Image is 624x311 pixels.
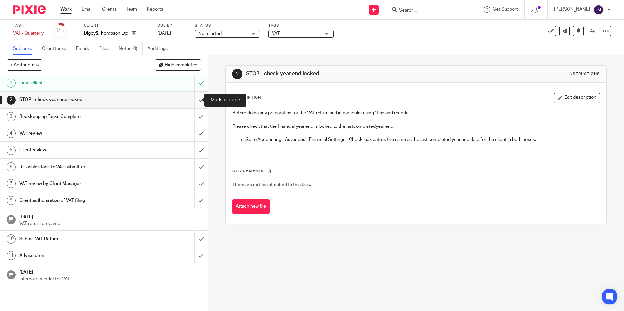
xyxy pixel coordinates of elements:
label: Task [13,23,44,28]
a: Emails [76,42,94,55]
a: Audit logs [148,42,173,55]
a: Notes (0) [119,42,143,55]
button: Hide completed [155,59,201,70]
span: Get Support [493,7,518,12]
h1: VAT review by Client Manager [19,179,132,188]
div: 3 [7,112,16,121]
div: 6 [7,162,16,171]
label: Client [84,23,149,28]
div: Instructions [569,71,600,77]
small: /12 [58,29,64,33]
div: 8 [7,196,16,205]
h1: VAT review [19,128,132,138]
div: 1 [55,27,64,35]
p: Please check that the financial year end is locked to the last year end. [232,123,599,130]
h1: Bookkeeping Tasks Complete [19,112,132,122]
a: Files [99,42,114,55]
a: Reports [147,6,163,13]
div: 4 [7,129,16,138]
u: completed [353,124,376,129]
div: 1 [7,79,16,88]
div: 7 [7,179,16,188]
div: 2 [7,96,16,105]
h1: STOP - check year end locked! [19,95,132,105]
span: Not started [198,31,222,36]
a: Client tasks [42,42,71,55]
h1: STOP - check year end locked! [246,70,430,77]
span: Attachments [232,169,264,173]
span: Hide completed [165,63,197,68]
label: Status [195,23,260,28]
div: VAT - Quarterly [13,30,44,37]
p: Description [232,95,261,100]
p: Internal reminder for VAT [19,276,201,282]
h1: [DATE] [19,212,201,220]
button: Attach new file [232,199,270,214]
span: [DATE] [157,31,171,36]
h1: [DATE] [19,267,201,275]
h1: Client authorisation of VAT filing [19,196,132,205]
h1: Email client [19,78,132,88]
button: Edit description [554,93,600,103]
div: 10 [7,234,16,244]
span: VAT [272,31,280,36]
span: There are no files attached to this task. [232,183,311,187]
label: Due by [157,23,187,28]
button: + Add subtask [7,59,42,70]
a: Clients [102,6,117,13]
a: Subtasks [13,42,37,55]
p: Digby&Thompson Ltd [84,30,128,37]
p: VAT return prepared [19,220,201,227]
label: Tags [268,23,334,28]
h1: Advise client [19,251,132,260]
div: 5 [7,146,16,155]
p: Go to Accounting - Advanced - Financial Settings - Check lock date is the same as the last comple... [245,136,599,143]
h1: Client review [19,145,132,155]
img: Pixie [13,5,46,14]
a: Team [126,6,137,13]
p: Before doing any preparation for the VAT return and in particular using "find and recode" [232,110,599,116]
input: Search [398,8,457,14]
h1: Re-assign task to VAT submitter [19,162,132,172]
h1: Submit VAT Return [19,234,132,244]
a: Work [60,6,72,13]
div: 2 [232,69,242,79]
a: Email [82,6,92,13]
p: [PERSON_NAME] [554,6,590,13]
div: 11 [7,251,16,260]
img: svg%3E [593,5,604,15]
